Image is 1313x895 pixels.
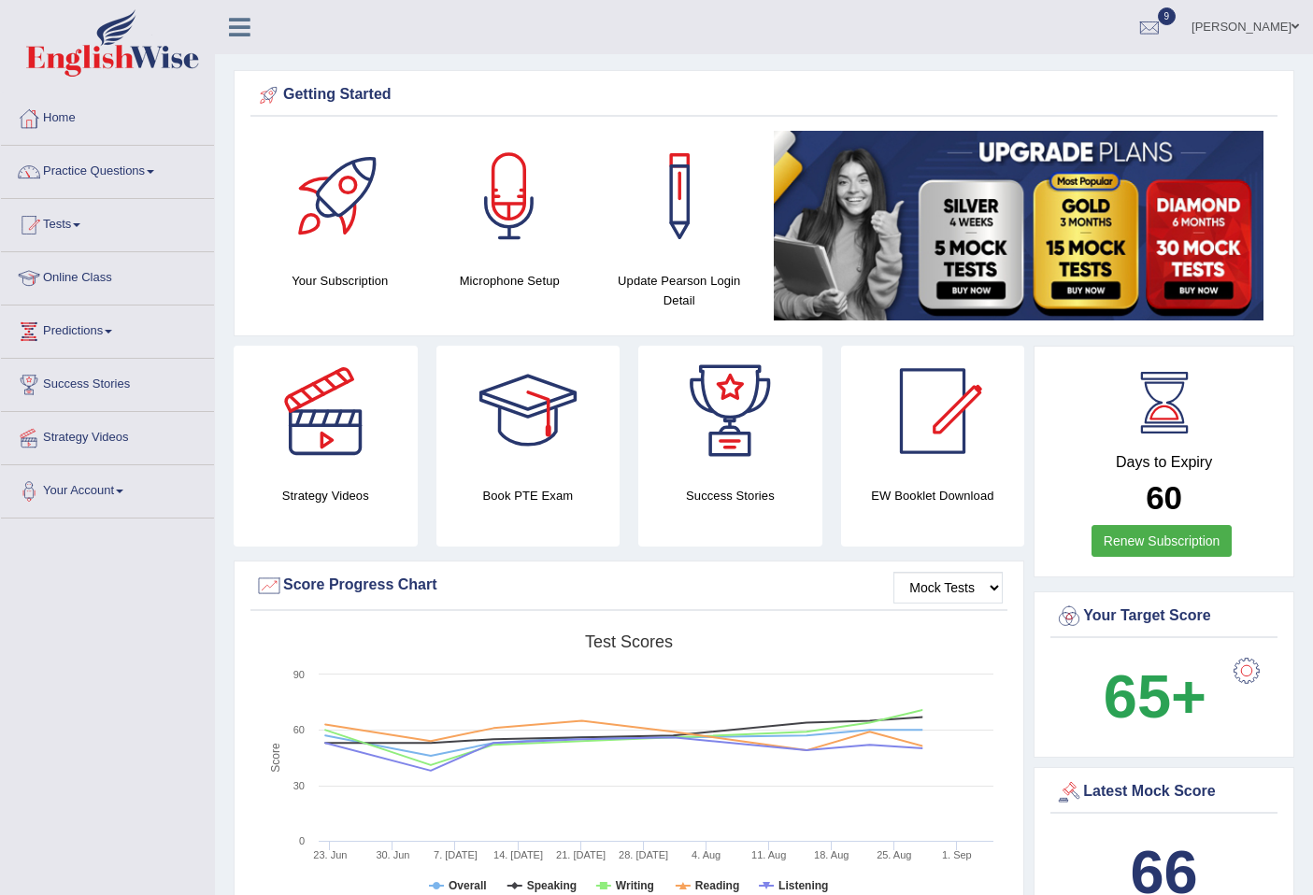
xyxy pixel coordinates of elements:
[942,849,972,860] tspan: 1. Sep
[299,835,305,846] text: 0
[774,131,1264,320] img: small5.jpg
[1055,778,1273,806] div: Latest Mock Score
[313,849,347,860] tspan: 23. Jun
[638,486,822,505] h4: Success Stories
[527,879,577,892] tspan: Speaking
[751,849,786,860] tspan: 11. Aug
[1,146,214,192] a: Practice Questions
[293,724,305,735] text: 60
[293,780,305,791] text: 30
[436,486,621,505] h4: Book PTE Exam
[841,486,1025,505] h4: EW Booklet Download
[1,359,214,405] a: Success Stories
[376,849,409,860] tspan: 30. Jun
[293,669,305,680] text: 90
[619,849,668,860] tspan: 28. [DATE]
[1104,662,1206,731] b: 65+
[1055,603,1273,631] div: Your Target Score
[1,305,214,352] a: Predictions
[1,199,214,246] a: Tests
[269,743,282,773] tspan: Score
[1158,7,1177,25] span: 9
[877,849,911,860] tspan: 25. Aug
[695,879,739,892] tspan: Reading
[1055,454,1273,471] h4: Days to Expiry
[1,412,214,459] a: Strategy Videos
[616,879,654,892] tspan: Writing
[604,271,755,310] h4: Update Pearson Login Detail
[585,632,673,651] tspan: Test scores
[692,849,721,860] tspan: 4. Aug
[255,81,1273,109] div: Getting Started
[435,271,586,291] h4: Microphone Setup
[434,849,478,860] tspan: 7. [DATE]
[1,92,214,139] a: Home
[234,486,418,505] h4: Strategy Videos
[255,572,1003,600] div: Score Progress Chart
[493,849,543,860] tspan: 14. [DATE]
[778,879,828,892] tspan: Listening
[264,271,416,291] h4: Your Subscription
[814,849,849,860] tspan: 18. Aug
[1,465,214,512] a: Your Account
[1092,525,1233,557] a: Renew Subscription
[1,252,214,299] a: Online Class
[556,849,606,860] tspan: 21. [DATE]
[1146,479,1182,516] b: 60
[449,879,487,892] tspan: Overall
